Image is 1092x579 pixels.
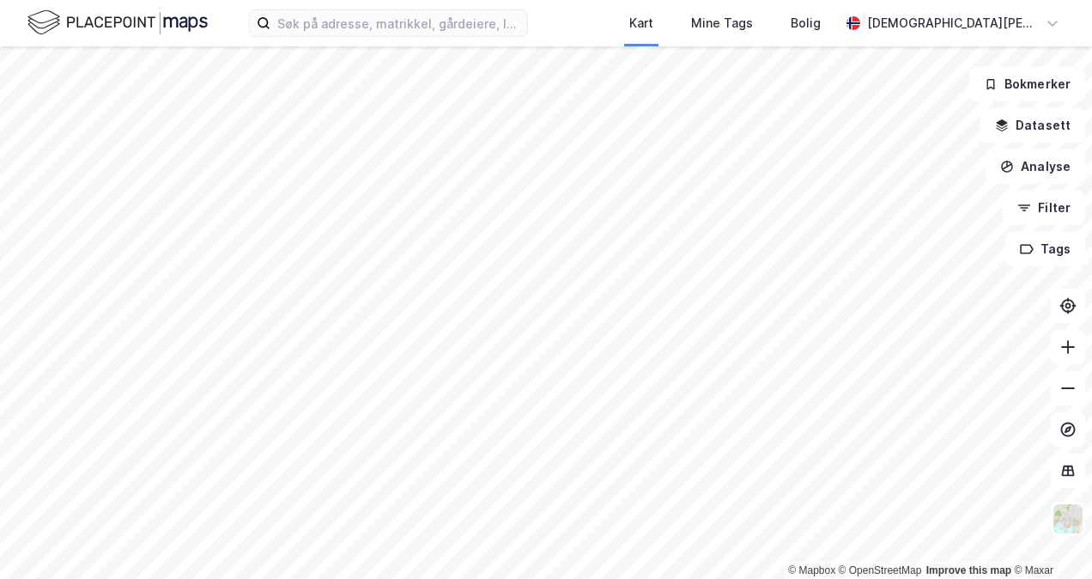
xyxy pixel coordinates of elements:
[691,13,753,34] div: Mine Tags
[1003,191,1085,225] button: Filter
[788,564,835,576] a: Mapbox
[791,13,821,34] div: Bolig
[1006,497,1092,579] iframe: Chat Widget
[867,13,1039,34] div: [DEMOGRAPHIC_DATA][PERSON_NAME]
[839,564,922,576] a: OpenStreetMap
[969,67,1085,101] button: Bokmerker
[629,13,653,34] div: Kart
[980,108,1085,143] button: Datasett
[926,564,1011,576] a: Improve this map
[1005,232,1085,266] button: Tags
[270,10,527,36] input: Søk på adresse, matrikkel, gårdeiere, leietakere eller personer
[986,149,1085,184] button: Analyse
[27,8,208,38] img: logo.f888ab2527a4732fd821a326f86c7f29.svg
